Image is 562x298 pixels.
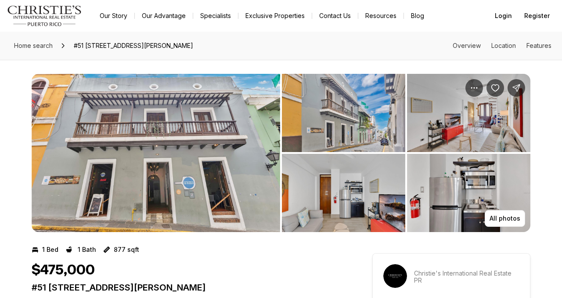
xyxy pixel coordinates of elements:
[312,10,358,22] button: Contact Us
[32,74,280,232] li: 1 of 6
[407,154,530,232] button: View image gallery
[524,12,550,19] span: Register
[485,210,525,227] button: All photos
[14,42,53,49] span: Home search
[93,10,134,22] a: Our Story
[526,42,551,49] a: Skip to: Features
[238,10,312,22] a: Exclusive Properties
[508,79,525,97] button: Share Property: #51 C. DEL CRISTO #5
[465,79,483,97] button: Property options
[32,282,341,293] p: #51 [STREET_ADDRESS][PERSON_NAME]
[193,10,238,22] a: Specialists
[358,10,403,22] a: Resources
[490,215,520,222] p: All photos
[519,7,555,25] button: Register
[453,42,551,49] nav: Page section menu
[407,74,530,152] button: View image gallery
[42,246,58,253] p: 1 Bed
[114,246,139,253] p: 877 sqft
[11,39,56,53] a: Home search
[491,42,516,49] a: Skip to: Location
[282,74,405,152] button: View image gallery
[282,154,405,232] button: View image gallery
[490,7,517,25] button: Login
[282,74,530,232] li: 2 of 6
[78,246,96,253] p: 1 Bath
[70,39,197,53] span: #51 [STREET_ADDRESS][PERSON_NAME]
[32,74,530,232] div: Listing Photos
[495,12,512,19] span: Login
[32,74,280,232] button: View image gallery
[135,10,193,22] a: Our Advantage
[32,262,95,279] h1: $475,000
[453,42,481,49] a: Skip to: Overview
[486,79,504,97] button: Save Property: #51 C. DEL CRISTO #5
[414,270,519,284] p: Christie's International Real Estate PR
[404,10,431,22] a: Blog
[7,5,82,26] img: logo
